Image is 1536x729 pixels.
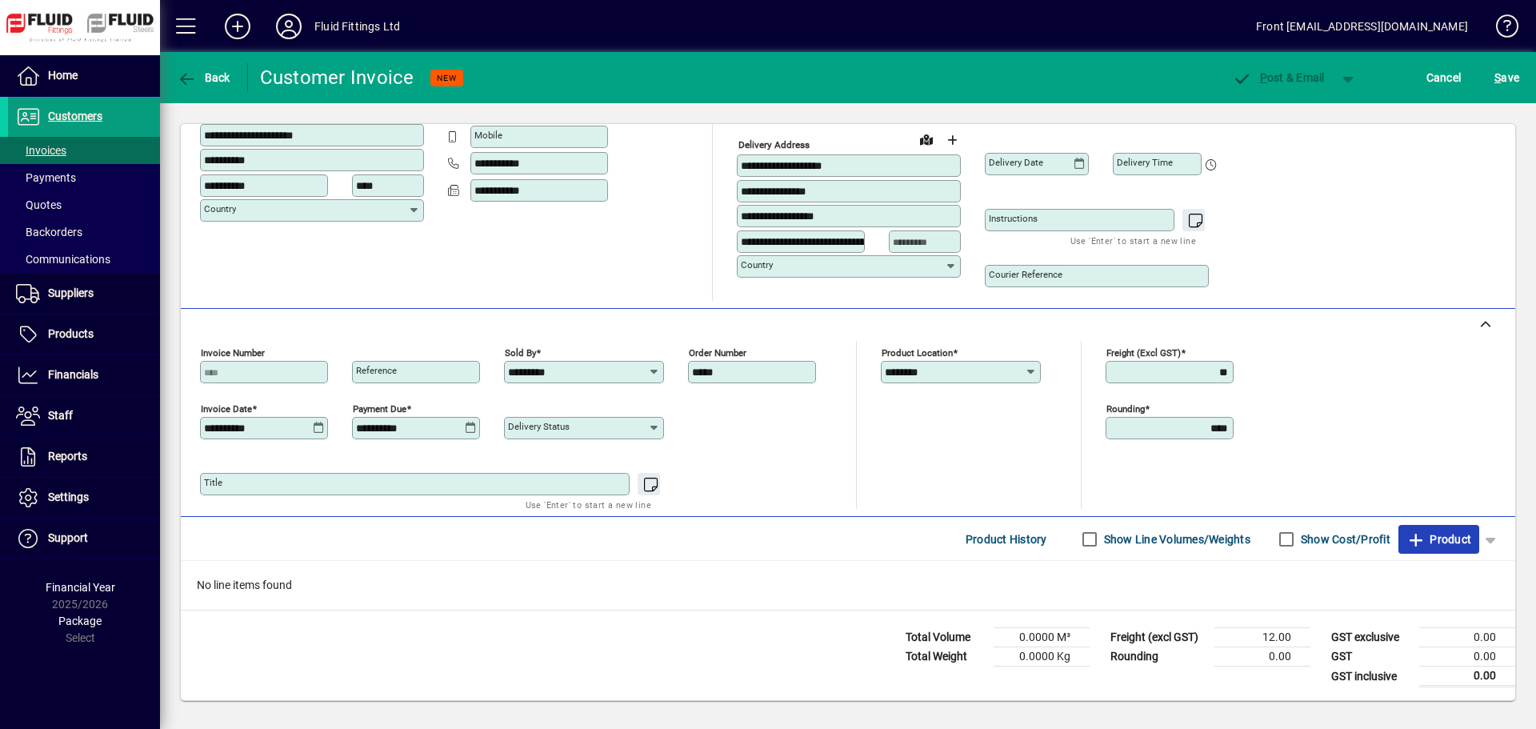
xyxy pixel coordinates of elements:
td: 0.00 [1214,647,1310,667]
mat-label: Product location [882,347,953,358]
a: Home [8,56,160,96]
a: Settings [8,478,160,518]
td: Freight (excl GST) [1102,628,1214,647]
span: Customers [48,110,102,122]
mat-label: Rounding [1106,403,1145,415]
mat-label: Instructions [989,213,1038,224]
button: Add [212,12,263,41]
a: View on map [914,126,939,152]
mat-label: Payment due [353,403,406,415]
span: Financials [48,368,98,381]
td: Total Weight [898,647,994,667]
span: Invoices [16,144,66,157]
mat-label: Title [204,477,222,488]
a: Quotes [8,191,160,218]
app-page-header-button: Back [160,63,248,92]
button: Cancel [1422,63,1466,92]
mat-label: Delivery time [1117,157,1173,168]
a: Support [8,519,160,559]
button: Product [1398,525,1479,554]
label: Show Cost/Profit [1298,531,1390,547]
mat-label: Invoice date [201,403,252,415]
button: Post & Email [1224,63,1333,92]
mat-label: Delivery date [989,157,1043,168]
span: Support [48,531,88,544]
div: Front [EMAIL_ADDRESS][DOMAIN_NAME] [1256,14,1468,39]
td: 0.00 [1419,647,1515,667]
div: No line items found [181,561,1515,610]
mat-label: Reference [356,365,397,376]
td: GST inclusive [1323,667,1419,687]
span: Product History [966,527,1047,552]
mat-label: Freight (excl GST) [1106,347,1181,358]
mat-hint: Use 'Enter' to start a new line [1070,231,1196,250]
a: Reports [8,437,160,477]
mat-label: Courier Reference [989,269,1062,280]
a: Suppliers [8,274,160,314]
a: Backorders [8,218,160,246]
a: Financials [8,355,160,395]
button: Product History [959,525,1054,554]
mat-label: Order number [689,347,746,358]
span: Cancel [1426,65,1462,90]
span: Products [48,327,94,340]
td: 0.0000 M³ [994,628,1090,647]
mat-label: Country [741,259,773,270]
a: Communications [8,246,160,273]
button: Choose address [939,127,965,153]
button: Save [1490,63,1523,92]
span: Backorders [16,226,82,238]
mat-label: Mobile [474,130,502,141]
td: Total Volume [898,628,994,647]
button: Back [173,63,234,92]
span: Financial Year [46,581,115,594]
td: 0.0000 Kg [994,647,1090,667]
span: Package [58,615,102,627]
span: Reports [48,450,87,463]
div: Customer Invoice [260,65,414,90]
td: GST exclusive [1323,628,1419,647]
mat-label: Sold by [505,347,536,358]
span: Quotes [16,198,62,211]
span: Staff [48,409,73,422]
td: 0.00 [1419,667,1515,687]
span: Payments [16,171,76,184]
span: Settings [48,491,89,503]
td: GST [1323,647,1419,667]
span: Back [177,71,230,84]
span: ost & Email [1232,71,1325,84]
span: S [1494,71,1501,84]
mat-label: Invoice number [201,347,265,358]
div: Fluid Fittings Ltd [314,14,400,39]
span: Suppliers [48,286,94,299]
a: Products [8,314,160,354]
mat-label: Delivery status [508,421,570,432]
span: Communications [16,253,110,266]
mat-label: Country [204,203,236,214]
label: Show Line Volumes/Weights [1101,531,1250,547]
a: Payments [8,164,160,191]
span: P [1260,71,1267,84]
span: ave [1494,65,1519,90]
td: 0.00 [1419,628,1515,647]
a: Staff [8,396,160,436]
span: Home [48,69,78,82]
td: 12.00 [1214,628,1310,647]
td: Rounding [1102,647,1214,667]
a: Knowledge Base [1484,3,1516,55]
span: Product [1406,527,1471,552]
a: Invoices [8,137,160,164]
button: Profile [263,12,314,41]
mat-hint: Use 'Enter' to start a new line [526,495,651,514]
span: NEW [437,73,457,83]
